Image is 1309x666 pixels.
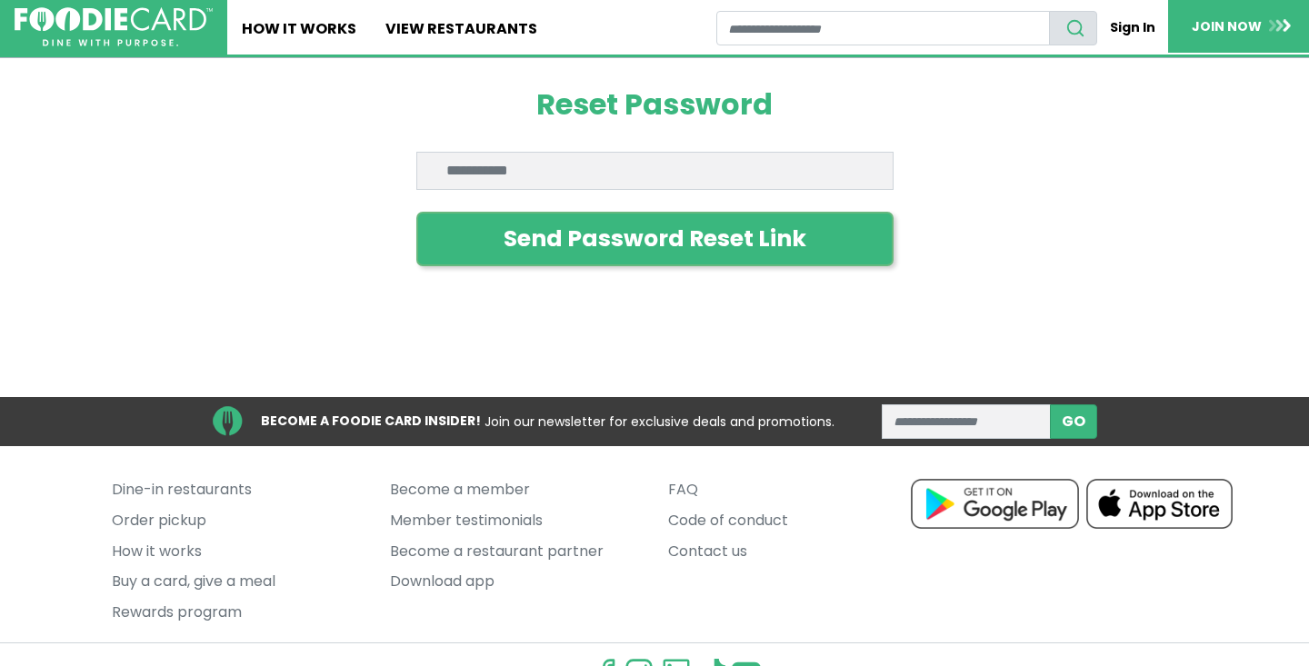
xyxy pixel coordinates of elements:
[882,404,1051,439] input: enter email address
[390,505,641,536] a: Member testimonials
[112,536,363,567] a: How it works
[390,475,641,506] a: Become a member
[485,412,834,430] span: Join our newsletter for exclusive deals and promotions.
[668,505,919,536] a: Code of conduct
[716,11,1051,45] input: restaurant search
[112,475,363,506] a: Dine-in restaurants
[1049,11,1097,45] button: search
[668,536,919,567] a: Contact us
[1050,404,1097,439] button: subscribe
[416,212,894,266] button: Send Password Reset Link
[112,597,363,628] a: Rewards program
[112,566,363,597] a: Buy a card, give a meal
[261,412,481,430] strong: BECOME A FOODIE CARD INSIDER!
[668,475,919,506] a: FAQ
[416,87,894,122] h1: Reset Password
[1097,11,1168,45] a: Sign In
[390,536,641,567] a: Become a restaurant partner
[390,566,641,597] a: Download app
[112,505,363,536] a: Order pickup
[15,7,213,47] img: FoodieCard; Eat, Drink, Save, Donate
